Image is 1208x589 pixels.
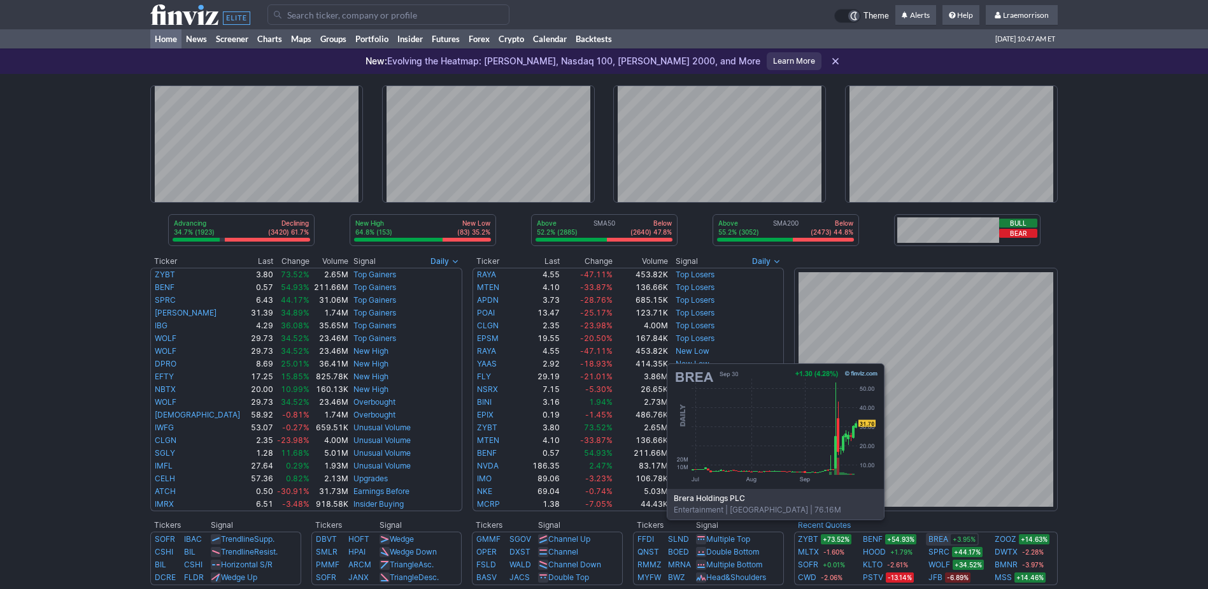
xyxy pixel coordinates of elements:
a: IWFG [155,423,174,432]
a: Overbought [353,410,395,419]
td: 123.71K [613,307,669,319]
a: Theme [834,9,889,23]
a: Top Losers [676,321,714,330]
a: FSLD [476,560,496,569]
td: 414.35K [613,358,669,370]
td: 89.06 [516,472,560,485]
a: HPAI [348,547,366,556]
a: Unusual Volume [353,448,411,458]
span: 15.85% [281,372,309,381]
a: POAI [477,308,495,317]
td: 186.35 [516,460,560,472]
td: 4.55 [516,268,560,281]
td: 35.65M [310,319,349,332]
a: SGLY [155,448,175,458]
th: Last [248,255,274,268]
td: 211.66M [310,281,349,294]
a: Top Gainers [353,282,396,292]
a: SMLR [316,547,338,556]
a: JANX [348,572,369,582]
div: SMA50 [536,219,673,238]
td: 4.10 [516,434,560,447]
a: Horizontal S/R [221,560,273,569]
a: BOED [668,547,689,556]
a: [PERSON_NAME] [155,308,217,317]
button: Bull [999,219,1037,228]
a: CSHI [155,547,173,556]
a: YAAS [477,359,497,368]
td: 2.65M [613,421,669,434]
td: 453.82K [613,268,669,281]
a: DWTX [995,546,1018,558]
a: Multiple Top [706,534,750,544]
a: Home [150,29,181,48]
td: 167.84K [613,332,669,345]
td: 685.15K [613,294,669,307]
a: SPRC [928,546,949,558]
td: 2.65M [310,268,349,281]
a: HOFT [348,534,369,544]
td: 136.66K [613,281,669,294]
a: SOFR [155,534,175,544]
a: Crypto [494,29,529,48]
a: MCRP [477,499,500,509]
a: BIL [184,547,195,556]
a: CWD [798,571,816,584]
a: Top Losers [676,333,714,343]
th: Volume [613,255,669,268]
td: 7.15 [516,383,560,396]
span: 0.29% [286,461,309,470]
p: 34.7% (1923) [174,228,215,236]
td: 1.74M [310,307,349,319]
a: Double Top [548,572,589,582]
span: 36.08% [281,321,309,330]
a: MRNA [668,560,691,569]
a: MLTX [798,546,819,558]
td: 26.65K [613,383,669,396]
td: 23.46M [310,332,349,345]
a: SOFR [798,558,818,571]
td: 5.03M [613,485,669,498]
a: [DEMOGRAPHIC_DATA] [155,410,240,419]
a: HOOD [863,546,886,558]
a: Earnings Before [353,486,409,496]
span: Trendline [221,534,254,544]
th: Change [560,255,613,268]
td: 211.66M [613,447,669,460]
a: Forex [464,29,494,48]
td: 17.25 [248,370,274,383]
a: WOLF [155,346,176,356]
a: Wedge [390,534,414,544]
p: (2640) 47.8% [630,228,672,236]
a: SGOV [509,534,531,544]
a: NSRX [477,384,498,394]
a: Channel Down [548,560,601,569]
td: 0.57 [248,281,274,294]
a: SPRC [155,295,176,305]
td: 69.04 [516,485,560,498]
td: 825.78K [310,370,349,383]
a: BIL [155,560,166,569]
a: OPER [476,547,497,556]
td: 3.80 [516,421,560,434]
td: 5.01M [310,447,349,460]
a: TrendlineSupp. [221,534,274,544]
span: 11.68% [281,448,309,458]
a: MYFW [637,572,661,582]
td: 36.41M [310,358,349,370]
td: 453.82K [613,345,669,358]
td: 83.17M [613,460,669,472]
td: 29.19 [516,370,560,383]
td: 6.43 [248,294,274,307]
span: Daily [430,255,449,268]
a: ZYBT [155,270,175,279]
div: SMA200 [717,219,855,238]
td: 3.73 [516,294,560,307]
td: 160.13K [310,383,349,396]
td: 659.51K [310,421,349,434]
a: DCRE [155,572,176,582]
a: Top Losers [676,308,714,317]
a: MTEN [477,435,499,445]
span: 73.52% [584,423,613,432]
a: Head&Shoulders [706,572,766,582]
